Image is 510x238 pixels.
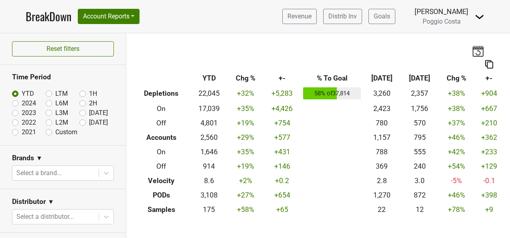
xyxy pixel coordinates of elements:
[401,145,439,159] td: 555
[55,99,68,108] label: L6M
[263,188,301,202] td: +654
[36,153,42,163] span: ▼
[12,41,114,56] button: Reset filters
[474,71,504,86] th: +-
[22,99,36,108] label: 2024
[439,130,474,145] td: +46 %
[474,145,504,159] td: +233
[132,188,190,202] th: PODs
[474,101,504,116] td: +667
[263,145,301,159] td: +431
[439,159,474,173] td: +54 %
[89,108,108,118] label: [DATE]
[263,116,301,130] td: +754
[55,108,68,118] label: L3M
[132,159,190,173] th: Off
[263,71,301,86] th: +-
[190,71,228,86] th: YTD
[228,159,263,173] td: +19 %
[190,173,228,188] td: 8.6
[22,108,36,118] label: 2023
[363,130,401,145] td: 1,157
[190,188,228,202] td: 3,108
[401,101,439,116] td: 1,756
[368,9,395,24] a: Goals
[228,202,263,217] td: +58 %
[132,101,190,116] th: On
[263,101,301,116] td: +4,426
[363,71,401,86] th: [DATE]
[89,89,97,99] label: 1H
[439,202,474,217] td: +78 %
[132,116,190,130] th: Off
[475,12,484,22] img: Dropdown Menu
[474,159,504,173] td: +129
[22,89,34,99] label: YTD
[363,86,401,102] td: 3,260
[474,116,504,130] td: +210
[301,71,363,86] th: % To Goal
[190,202,228,217] td: 175
[363,159,401,173] td: 369
[363,202,401,217] td: 22
[263,173,301,188] td: +0.2
[55,127,77,137] label: Custom
[228,86,263,102] td: +32 %
[282,9,317,24] a: Revenue
[228,71,263,86] th: Chg %
[12,198,46,206] h3: Distributor
[401,188,439,202] td: 872
[190,145,228,159] td: 1,646
[439,173,474,188] td: -5 %
[132,86,190,102] th: Depletions
[132,173,190,188] th: Velocity
[89,99,97,108] label: 2H
[363,116,401,130] td: 780
[439,86,474,102] td: +38 %
[323,9,362,24] a: Distrib Inv
[190,101,228,116] td: 17,039
[22,127,36,137] label: 2021
[190,159,228,173] td: 914
[132,202,190,217] th: Samples
[190,130,228,145] td: 2,560
[401,130,439,145] td: 795
[228,173,263,188] td: +2 %
[132,145,190,159] th: On
[439,188,474,202] td: +46 %
[363,101,401,116] td: 2,423
[401,71,439,86] th: [DATE]
[363,145,401,159] td: 788
[228,116,263,130] td: +19 %
[363,173,401,188] td: 2.8
[12,154,34,162] h3: Brands
[474,86,504,102] td: +904
[55,118,68,127] label: L2M
[439,101,474,116] td: +38 %
[472,45,484,56] img: last_updated_date
[474,173,504,188] td: -0.1
[401,86,439,102] td: 2,357
[132,130,190,145] th: Accounts
[26,8,71,25] a: BreakDown
[228,145,263,159] td: +35 %
[363,188,401,202] td: 1,270
[228,130,263,145] td: +29 %
[228,188,263,202] td: +27 %
[401,202,439,217] td: 12
[48,197,54,207] span: ▼
[263,202,301,217] td: +65
[401,173,439,188] td: 3.0
[22,118,36,127] label: 2022
[485,60,493,69] img: Copy to clipboard
[439,71,474,86] th: Chg %
[439,116,474,130] td: +37 %
[89,118,108,127] label: [DATE]
[190,86,228,102] td: 22,045
[263,86,301,102] td: +5,283
[78,9,140,24] button: Account Reports
[228,101,263,116] td: +35 %
[401,159,439,173] td: 240
[55,89,68,99] label: LTM
[190,116,228,130] td: 4,801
